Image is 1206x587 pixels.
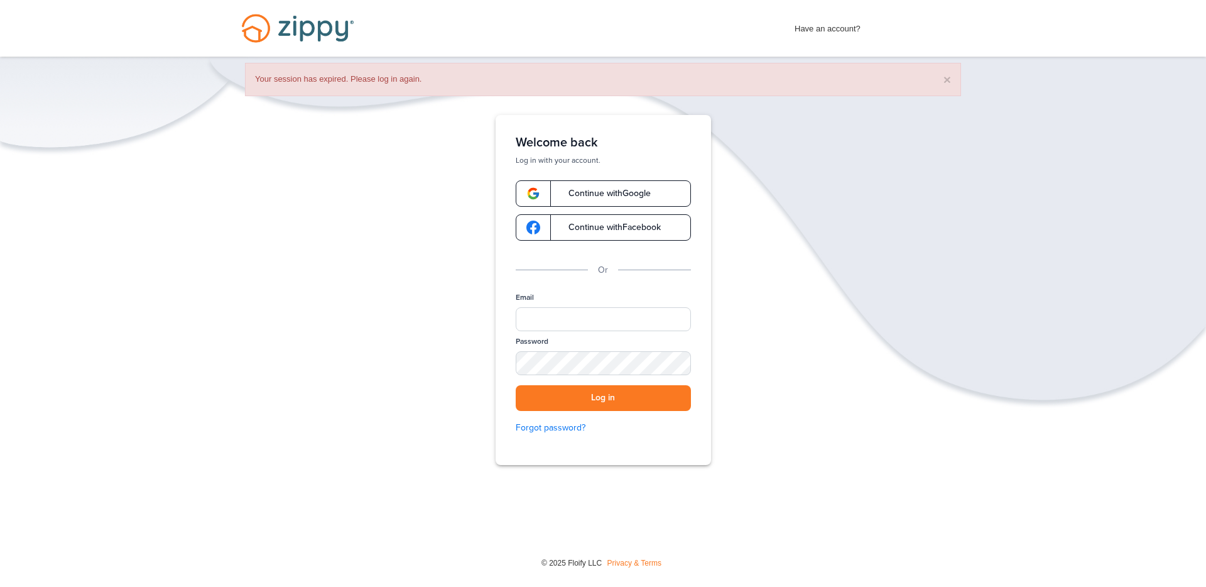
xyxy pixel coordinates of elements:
[556,223,661,232] span: Continue with Facebook
[516,180,691,207] a: google-logoContinue withGoogle
[541,559,602,568] span: © 2025 Floify LLC
[943,73,951,86] button: ×
[556,189,651,198] span: Continue with Google
[516,292,534,303] label: Email
[516,307,691,331] input: Email
[516,385,691,411] button: Log in
[516,135,691,150] h1: Welcome back
[598,263,608,277] p: Or
[516,351,691,375] input: Password
[607,559,661,568] a: Privacy & Terms
[526,221,540,234] img: google-logo
[516,421,691,435] a: Forgot password?
[526,187,540,200] img: google-logo
[516,155,691,165] p: Log in with your account.
[245,63,961,96] div: Your session has expired. Please log in again.
[516,214,691,241] a: google-logoContinue withFacebook
[795,16,861,36] span: Have an account?
[516,336,548,347] label: Password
